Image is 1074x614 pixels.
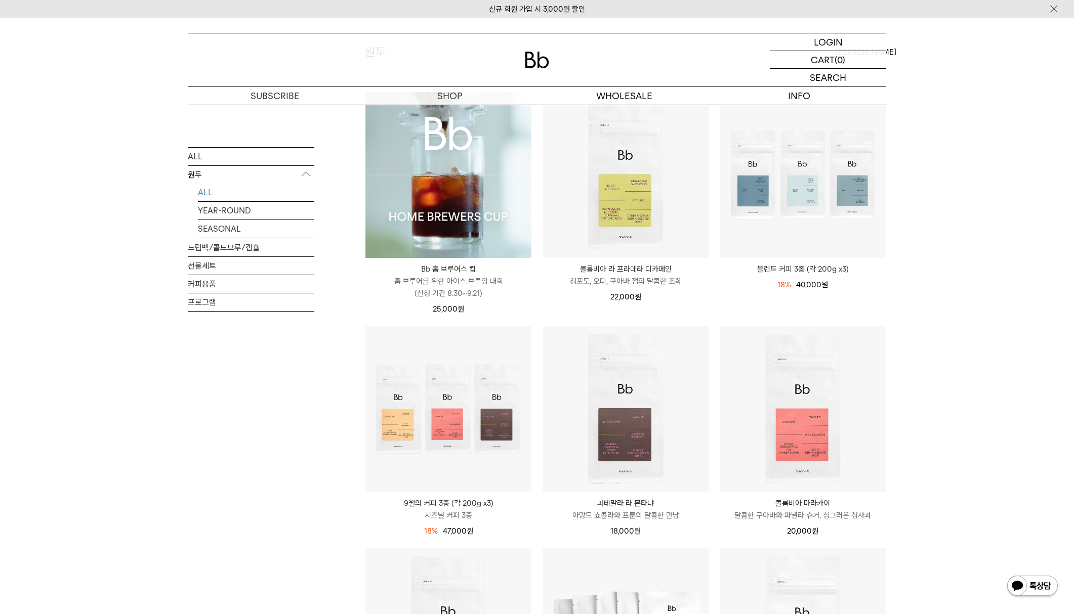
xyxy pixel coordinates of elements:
[365,326,531,492] img: 9월의 커피 3종 (각 200g x3)
[365,275,531,299] p: 홈 브루어를 위한 아이스 브루잉 대회 (신청 기간 8.30~9.21)
[365,497,531,521] a: 9월의 커피 3종 (각 200g x3) 시즈널 커피 3종
[811,51,835,68] p: CART
[525,52,549,68] img: 로고
[443,527,473,536] span: 47,000
[720,92,886,258] img: 블렌드 커피 3종 (각 200g x3)
[770,51,886,69] a: CART (0)
[458,304,464,314] span: 원
[810,69,846,86] p: SEARCH
[787,527,818,536] span: 20,000
[365,263,531,275] p: Bb 홈 브루어스 컵
[188,238,314,256] a: 드립백/콜드브루/캡슐
[543,275,709,287] p: 청포도, 오디, 구아바 잼의 달콤한 조화
[537,87,712,105] p: WHOLESALE
[198,183,314,201] a: ALL
[188,87,362,105] a: SUBSCRIBE
[365,263,531,299] a: Bb 홈 브루어스 컵 홈 브루어를 위한 아이스 브루잉 대회(신청 기간 8.30~9.21)
[720,326,886,492] img: 콜롬비아 마라카이
[198,201,314,219] a: YEAR-ROUND
[365,497,531,509] p: 9월의 커피 3종 (각 200g x3)
[365,509,531,521] p: 시즈널 커피 3종
[712,87,886,105] p: INFO
[720,497,886,509] p: 콜롬비아 마라카이
[1006,575,1059,599] img: 카카오톡 채널 1:1 채팅 버튼
[543,263,709,275] p: 콜롬비아 라 프라데라 디카페인
[365,92,531,258] img: Bb 홈 브루어스 컵
[433,304,464,314] span: 25,000
[489,5,585,14] a: 신규 회원 가입 시 3,000원 할인
[720,497,886,521] a: 콜롬비아 마라카이 달콤한 구아바와 파넬라 슈거, 싱그러운 청사과
[610,292,641,301] span: 22,000
[424,525,438,537] div: 18%
[812,527,818,536] span: 원
[198,220,314,237] a: SEASONAL
[543,263,709,287] a: 콜롬비아 라 프라데라 디카페인 청포도, 오디, 구아바 잼의 달콤한 조화
[543,497,709,509] p: 과테말라 라 몬타냐
[467,527,473,536] span: 원
[610,527,641,536] span: 18,000
[362,87,537,105] a: SHOP
[814,33,843,51] p: LOGIN
[188,147,314,165] a: ALL
[188,165,314,184] p: 원두
[720,263,886,275] a: 블렌드 커피 3종 (각 200g x3)
[188,275,314,292] a: 커피용품
[543,326,709,492] img: 과테말라 라 몬타냐
[770,33,886,51] a: LOGIN
[543,497,709,521] a: 과테말라 라 몬타냐 아망드 쇼콜라와 프룬의 달콤한 만남
[777,279,791,291] div: 18%
[188,256,314,274] a: 선물세트
[635,292,641,301] span: 원
[543,509,709,521] p: 아망드 쇼콜라와 프룬의 달콤한 만남
[835,51,845,68] p: (0)
[543,92,709,258] img: 콜롬비아 라 프라데라 디카페인
[821,280,828,289] span: 원
[634,527,641,536] span: 원
[796,280,828,289] span: 40,000
[188,293,314,311] a: 프로그램
[720,509,886,521] p: 달콤한 구아바와 파넬라 슈거, 싱그러운 청사과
